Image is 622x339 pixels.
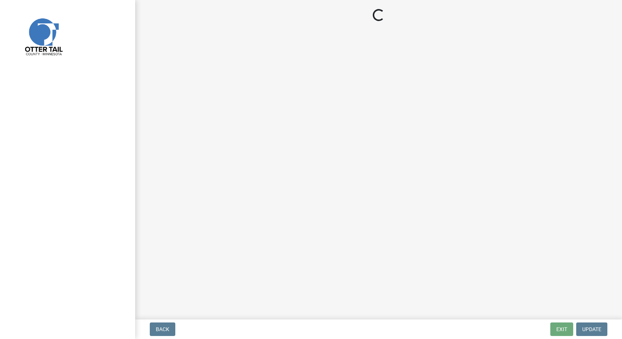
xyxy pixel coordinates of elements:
button: Back [150,322,175,336]
button: Update [576,322,607,336]
button: Exit [550,322,573,336]
span: Update [582,326,601,332]
span: Back [156,326,169,332]
img: Otter Tail County, Minnesota [15,8,71,64]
